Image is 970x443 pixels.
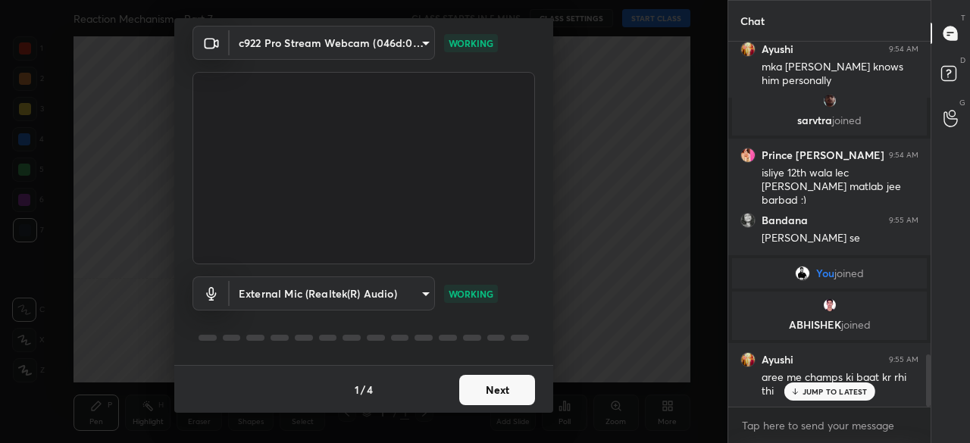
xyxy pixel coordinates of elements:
div: aree me champs ki baat kr rhi thi [762,370,918,399]
p: Chat [728,1,777,41]
div: 9:54 AM [889,45,918,54]
h6: Ayushi [762,42,793,56]
div: isliye 12th wala lec [PERSON_NAME] matlab jee barbad :) [762,166,918,208]
h4: 1 [355,382,359,398]
img: b239a9cb1c0443efbce6af92eb4d8ed4.jpg [740,213,756,228]
div: 9:54 AM [889,151,918,160]
img: e4b9c3b5804c410e968071824b8860dd.jpg [740,42,756,57]
p: T [961,12,965,23]
div: mka [PERSON_NAME] knows him personally [762,60,918,89]
p: WORKING [449,36,493,50]
h6: Bandana [762,214,808,227]
div: 9:55 AM [889,355,918,364]
span: joined [832,113,862,127]
div: c922 Pro Stream Webcam (046d:085c) [230,26,435,60]
img: ab04c598e4204a44b5a784646aaf9c50.jpg [795,266,810,281]
img: 5a4fbec84b3d49faabe40807dbd2bef9.jpg [822,298,837,313]
div: [PERSON_NAME] se [762,231,918,246]
span: joined [841,317,871,332]
img: 5d177d4d385042bd9dd0e18a1f053975.jpg [740,148,756,163]
p: WORKING [449,287,493,301]
button: Next [459,375,535,405]
h6: Ayushi [762,353,793,367]
h4: 4 [367,382,373,398]
div: c922 Pro Stream Webcam (046d:085c) [230,276,435,310]
img: e4b9c3b5804c410e968071824b8860dd.jpg [740,352,756,367]
p: ABHISHEK [741,319,918,331]
h6: Prince [PERSON_NAME] [762,148,884,162]
p: D [960,55,965,66]
img: 9c35df45f66c4fbaa6c8b6c5d9e79a18.jpg [822,93,837,108]
p: G [959,97,965,108]
div: grid [728,42,931,407]
span: You [816,267,834,279]
h4: / [361,382,365,398]
div: 9:55 AM [889,216,918,225]
p: sarvtra [741,114,918,126]
p: JUMP TO LATEST [803,387,868,396]
span: joined [834,267,864,279]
